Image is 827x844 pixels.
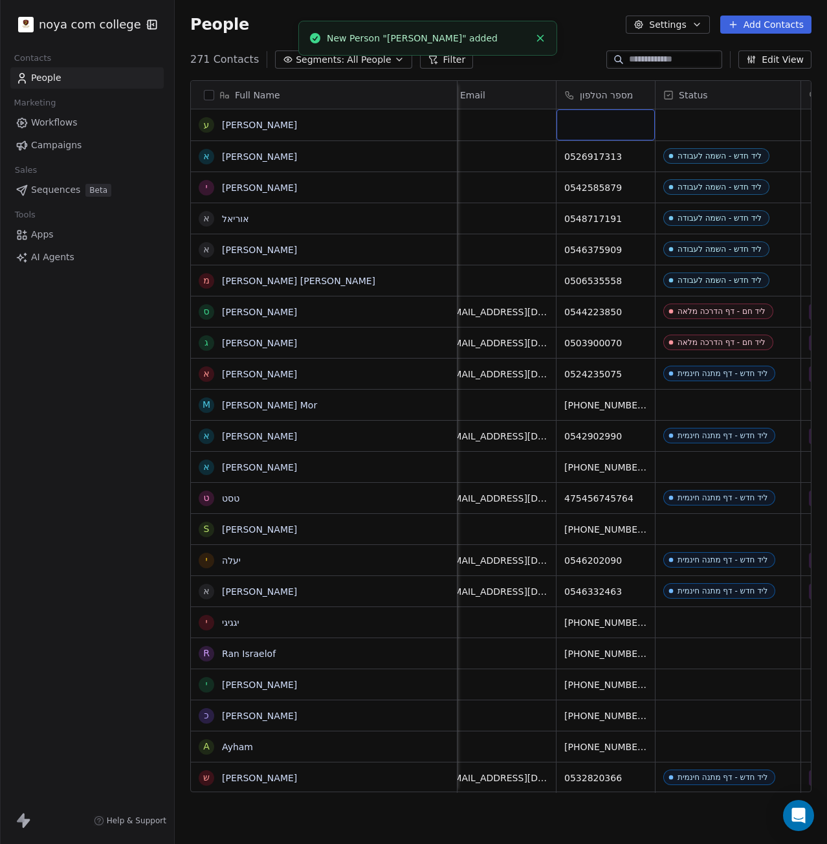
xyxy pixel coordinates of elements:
div: ש [203,771,210,784]
a: SequencesBeta [10,179,164,201]
a: People [10,67,164,89]
span: [PHONE_NUMBER] [564,523,647,536]
div: א [203,429,209,443]
button: Settings [626,16,709,34]
a: טסט [222,493,239,504]
div: ליד חדש - השמה לעבודה [678,151,762,161]
span: 0546332463 [564,585,647,598]
span: 0548717191 [564,212,647,225]
div: א [203,243,209,256]
a: יגגיגי [222,617,239,628]
button: Add Contacts [720,16,811,34]
div: ליד חם - דף הדרכה מלאה [678,338,766,347]
div: New Person "[PERSON_NAME]" added [327,32,529,45]
span: [EMAIL_ADDRESS][DOMAIN_NAME] [445,430,548,443]
a: אוריאל [222,214,249,224]
div: ליד חדש - השמה לעבודה [678,276,762,285]
span: Segments: [296,53,344,67]
button: Edit View [738,50,811,69]
div: Full Name [191,81,457,109]
span: מספר הטלפון [580,89,633,102]
div: Email [437,81,556,109]
div: ליד חדש - השמה לעבודה [678,183,762,192]
span: [EMAIL_ADDRESS][DOMAIN_NAME] [445,585,548,598]
span: [PHONE_NUMBER] [564,616,647,629]
span: 0503900070 [564,337,647,350]
a: [PERSON_NAME] [222,680,297,690]
span: Contacts [8,49,57,68]
div: א [203,150,209,163]
span: [EMAIL_ADDRESS][DOMAIN_NAME] [445,368,548,381]
span: [EMAIL_ADDRESS][DOMAIN_NAME] [445,305,548,318]
span: 0532820366 [564,772,647,784]
a: [PERSON_NAME] Mor [222,400,317,410]
a: Help & Support [94,816,166,826]
span: People [31,71,61,85]
button: Close toast [532,30,549,47]
a: [PERSON_NAME] [222,369,297,379]
div: ליד חדש - דף מתנה חינמית [678,493,767,502]
span: 475456745764 [564,492,647,505]
div: מספר הטלפון [557,81,655,109]
span: Help & Support [107,816,166,826]
a: [PERSON_NAME] [222,586,297,597]
a: Apps [10,224,164,245]
div: M [203,398,210,412]
span: 0546202090 [564,554,647,567]
div: כ [204,709,208,722]
div: ליד חדש - דף מתנה חינמית [678,586,767,595]
div: א [203,367,209,381]
div: י [205,553,207,567]
span: [PHONE_NUMBER] [564,678,647,691]
span: Apps [31,228,54,241]
div: ליד חדש - דף מתנה חינמית [678,773,767,782]
div: ליד חדש - דף מתנה חינמית [678,431,767,440]
span: [PHONE_NUMBER] [564,709,647,722]
a: Workflows [10,112,164,133]
span: AI Agents [31,250,74,264]
span: Tools [9,205,41,225]
button: Filter [420,50,474,69]
span: [PHONE_NUMBER] [564,740,647,753]
div: S [204,522,210,536]
div: ט [203,491,209,505]
a: יעלה [222,555,241,566]
span: Campaigns [31,139,82,152]
div: ס [203,305,209,318]
a: Ayham [222,742,253,752]
span: [EMAIL_ADDRESS][DOMAIN_NAME] [445,337,548,350]
a: [PERSON_NAME] [222,120,297,130]
div: Status [656,81,800,109]
div: R [203,647,210,660]
div: י [205,181,207,194]
div: א [203,460,209,474]
div: ע [204,118,210,132]
span: Beta [85,184,111,197]
a: Ran Israelof [222,649,276,659]
span: 271 Contacts [190,52,259,67]
span: [EMAIL_ADDRESS][DOMAIN_NAME] [445,554,548,567]
div: ליד חדש - דף מתנה חינמית [678,369,767,378]
span: [PHONE_NUMBER] [564,647,647,660]
div: Open Intercom Messenger [783,800,814,831]
span: 0544223850 [564,305,647,318]
span: 0546375909 [564,243,647,256]
a: [PERSON_NAME] [222,245,297,255]
div: א [203,212,209,225]
div: ליד חם - דף הדרכה מלאה [678,307,766,316]
a: [PERSON_NAME] [222,338,297,348]
span: All People [347,53,391,67]
a: AI Agents [10,247,164,268]
div: ליד חדש - השמה לעבודה [678,245,762,254]
span: Workflows [31,116,78,129]
span: [PHONE_NUMBER] [564,399,647,412]
span: 0506535558 [564,274,647,287]
a: [PERSON_NAME] [222,524,297,535]
a: [PERSON_NAME] [222,711,297,721]
span: Sequences [31,183,80,197]
div: A [203,740,210,753]
a: [PERSON_NAME] [222,307,297,317]
a: [PERSON_NAME] [222,183,297,193]
a: [PERSON_NAME] [222,462,297,472]
a: [PERSON_NAME] [PERSON_NAME] [222,276,375,286]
